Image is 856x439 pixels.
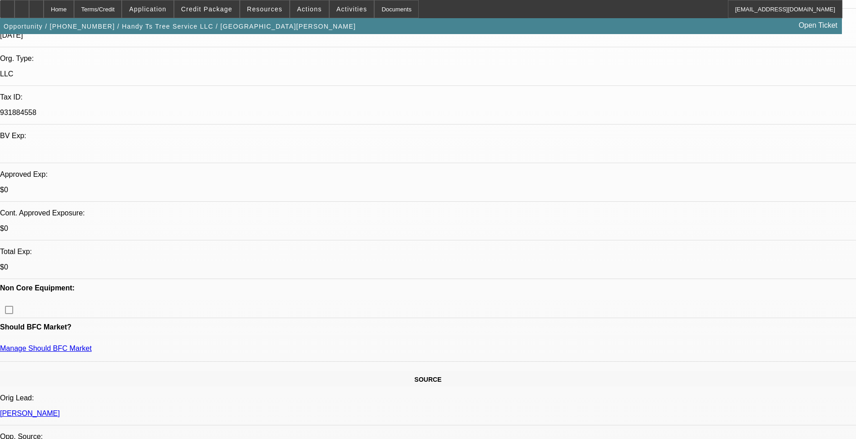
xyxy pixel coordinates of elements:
[181,5,233,13] span: Credit Package
[336,5,367,13] span: Activities
[122,0,173,18] button: Application
[4,23,356,30] span: Opportunity / [PHONE_NUMBER] / Handy Ts Tree Service LLC / [GEOGRAPHIC_DATA][PERSON_NAME]
[290,0,329,18] button: Actions
[330,0,374,18] button: Activities
[415,376,442,383] span: SOURCE
[129,5,166,13] span: Application
[240,0,289,18] button: Resources
[795,18,841,33] a: Open Ticket
[297,5,322,13] span: Actions
[247,5,282,13] span: Resources
[174,0,239,18] button: Credit Package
